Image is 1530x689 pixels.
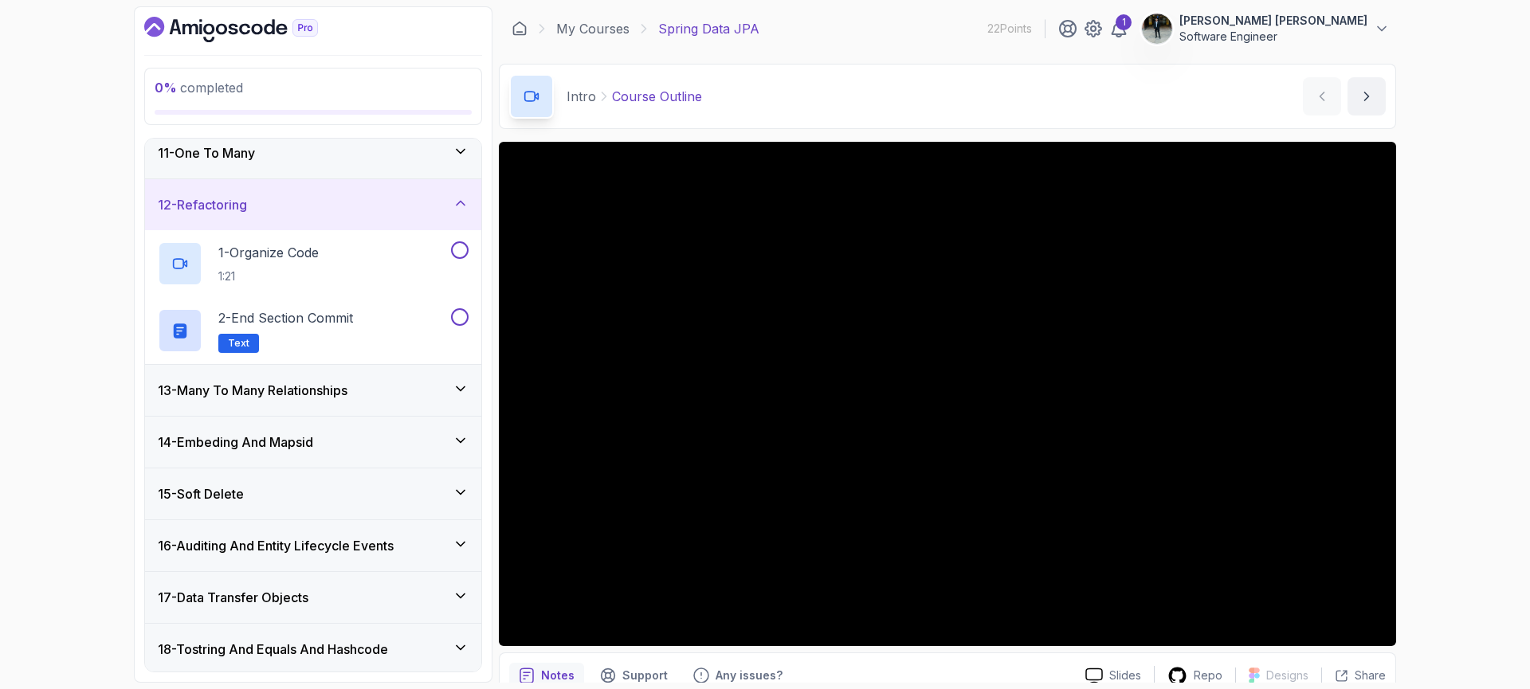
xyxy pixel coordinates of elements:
iframe: 1 - Course Outline [499,142,1396,646]
button: 18-Tostring And Equals And Hashcode [145,624,481,675]
button: user profile image[PERSON_NAME] [PERSON_NAME]Software Engineer [1141,13,1390,45]
a: Repo [1155,666,1235,686]
p: Software Engineer [1179,29,1367,45]
h3: 17 - Data Transfer Objects [158,588,308,607]
h3: 15 - Soft Delete [158,484,244,503]
h3: 12 - Refactoring [158,195,247,214]
p: 1:21 [218,268,319,284]
a: Dashboard [144,17,355,42]
p: 2 - End Section Commit [218,308,353,327]
span: 0 % [155,80,177,96]
button: next content [1348,77,1386,115]
p: Spring Data JPA [658,19,759,38]
p: Slides [1109,667,1141,683]
div: 1 [1116,14,1132,30]
h3: 11 - One To Many [158,143,255,162]
p: Designs [1266,667,1308,683]
p: Notes [541,667,575,683]
button: 13-Many To Many Relationships [145,365,481,416]
p: Course Outline [612,87,702,106]
button: 16-Auditing And Entity Lifecycle Events [145,520,481,571]
p: Share [1355,667,1386,683]
a: Dashboard [512,21,528,37]
button: 11-One To Many [145,127,481,178]
button: Feedback button [684,663,792,688]
p: [PERSON_NAME] [PERSON_NAME] [1179,13,1367,29]
button: notes button [509,663,584,688]
h3: 18 - Tostring And Equals And Hashcode [158,640,388,659]
button: Share [1321,667,1386,683]
a: 1 [1109,19,1128,38]
img: user profile image [1142,14,1172,44]
a: My Courses [556,19,630,38]
p: Repo [1194,667,1222,683]
button: Support button [590,663,677,688]
button: 1-Organize Code1:21 [158,241,469,286]
button: 2-End Section CommitText [158,308,469,353]
button: 14-Embeding And Mapsid [145,417,481,468]
h3: 13 - Many To Many Relationships [158,381,347,400]
span: Text [228,337,249,350]
button: 15-Soft Delete [145,468,481,519]
a: Slides [1073,667,1154,684]
p: Any issues? [716,667,783,683]
p: 1 - Organize Code [218,243,319,262]
h3: 14 - Embeding And Mapsid [158,433,313,452]
span: completed [155,80,243,96]
button: 12-Refactoring [145,179,481,230]
p: 22 Points [987,21,1032,37]
p: Support [622,667,668,683]
p: Intro [567,87,596,106]
h3: 16 - Auditing And Entity Lifecycle Events [158,536,394,555]
button: previous content [1303,77,1341,115]
button: 17-Data Transfer Objects [145,572,481,623]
